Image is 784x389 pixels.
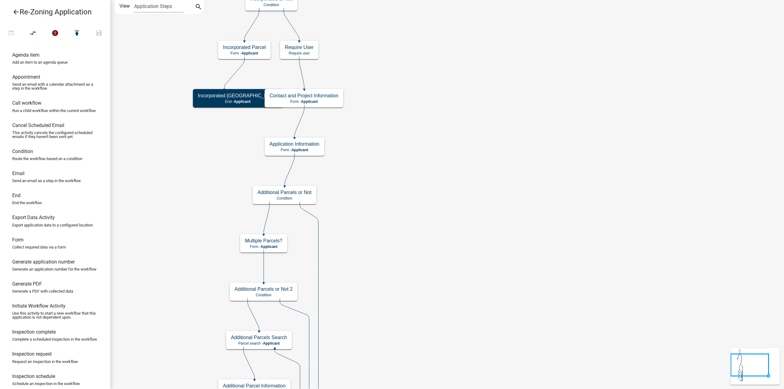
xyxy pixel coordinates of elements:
[285,51,314,55] p: Require user
[12,303,66,309] h6: Initiate Workflow Activity
[231,335,287,340] h5: Additional Parcels Search
[12,193,21,198] h6: End
[258,189,311,195] h5: Additional Parcels or Not
[245,238,282,244] h5: Multiple Parcels?
[12,281,42,287] h6: Generate PDF
[12,223,93,227] p: Export application data to a configured location
[12,157,82,161] p: Route the workflow based on a condition
[22,27,44,40] button: Auto Layout
[12,215,55,220] h6: Export Data Activity
[66,27,88,40] button: Publish
[12,122,64,128] h6: Cancel Scheduled Email
[12,170,24,176] h6: Email
[12,148,33,154] h6: Condition
[12,179,81,183] p: Send an email as a step in the workflow
[88,27,110,40] button: Save
[223,51,266,55] p: Form -
[12,337,97,341] p: Complete a scheduled inspection in the workflow
[51,29,59,38] i: error
[292,148,308,152] span: Applicant
[223,383,286,389] h5: Additional Parcel Information
[12,289,73,293] p: Generate a PDF with collected data
[12,52,40,58] h6: Agenda item
[12,74,40,80] h6: Appointment
[73,29,81,38] i: publish
[269,141,319,147] h5: Application Information
[12,351,52,357] h6: Inspection request
[12,131,98,139] p: This activity cancels the configured scheduled emails if they haven't been sent yet.
[12,311,98,319] p: Use this activity to start a new workflow that this application is not dependent upon.
[0,27,110,42] div: Workflow actions
[12,100,41,106] h6: Call workflow
[261,245,277,249] span: Applicant
[0,27,22,40] button: Test Workflow
[12,360,78,364] p: Request an inspection in the workflow
[12,329,56,335] h6: Inspection complete
[12,382,80,386] p: Schedule an inspection in the workflow
[5,5,100,19] a: Re-Zoning Application
[198,93,278,99] h5: Incorporated [GEOGRAPHIC_DATA]
[301,99,318,104] span: Applicant
[12,82,98,90] p: Send an email with a calendar attachment as a step in the workflow
[235,286,292,292] h5: Additional Parcels or Not 2
[12,8,20,17] i: arrow_back
[263,341,280,346] span: Applicant
[95,29,103,38] i: save
[8,29,15,38] i: open_in_browser
[269,99,338,104] p: Form -
[12,109,96,113] p: Run a child workflow within the current workflow
[235,293,292,297] p: Condition
[12,267,96,271] p: Generate an application number for the workflow
[12,201,42,205] p: End the workflow
[12,373,55,379] h6: Inspection schedule
[198,99,278,104] p: End -
[269,93,338,99] h5: Contact and Project Information
[285,44,314,50] h5: Require User
[44,27,66,40] button: 6 problems in this workflow
[223,44,266,50] h5: Incorporated Parcel
[194,2,203,12] button: search
[195,3,202,12] i: search
[30,29,37,38] i: compare_arrows
[12,245,66,249] p: Collect required data via a form
[269,148,319,152] p: Form -
[12,259,75,265] h6: Generate application number
[250,3,292,7] p: Condition
[12,237,24,243] h6: Form
[231,341,287,346] p: Parcel search -
[234,99,251,104] span: Applicant
[245,245,282,249] p: Form -
[12,60,68,64] p: Add an item to an agenda queue
[241,51,258,55] span: Applicant
[258,196,311,200] p: Condition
